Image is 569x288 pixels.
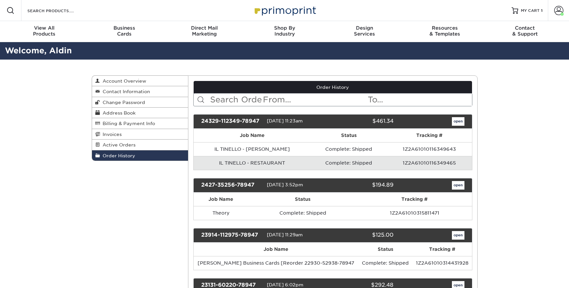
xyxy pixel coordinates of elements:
img: Primoprint [252,3,318,17]
div: 2427-35256-78947 [196,181,267,190]
span: Billing & Payment Info [100,121,155,126]
span: 1 [541,8,543,13]
div: Services [325,25,405,37]
td: 1Z2A61010314431928 [412,256,472,270]
span: MY CART [521,8,540,13]
div: Products [4,25,84,37]
span: [DATE] 6:02pm [267,282,303,287]
td: Complete: Shipped [311,156,387,170]
span: Direct Mail [164,25,244,31]
a: Billing & Payment Info [92,118,188,129]
span: Contact Information [100,89,150,94]
a: Order History [194,81,472,93]
a: Active Orders [92,140,188,150]
a: Direct MailMarketing [164,21,244,42]
div: 23914-112975-78947 [196,231,267,240]
a: DesignServices [325,21,405,42]
span: [DATE] 11:23am [267,118,303,123]
td: [PERSON_NAME] Business Cards [Reorder 22930-52938-78947 [194,256,358,270]
div: 24329-112349-78947 [196,117,267,126]
div: & Support [485,25,565,37]
div: Marketing [164,25,244,37]
span: Address Book [100,110,136,116]
td: IL TINELLO - RESTAURANT [194,156,311,170]
a: BusinessCards [84,21,164,42]
a: View AllProducts [4,21,84,42]
th: Tracking # [357,193,472,206]
th: Job Name [194,193,248,206]
a: Account Overview [92,76,188,86]
th: Status [248,193,357,206]
div: $194.89 [328,181,398,190]
th: Status [311,129,387,142]
a: Contact& Support [485,21,565,42]
span: Account Overview [100,78,146,84]
td: Theory [194,206,248,220]
div: & Templates [405,25,485,37]
input: From... [262,93,367,106]
td: IL TINELLO - [PERSON_NAME] [194,142,311,156]
td: 1Z2A61010116349643 [387,142,472,156]
span: View All [4,25,84,31]
th: Tracking # [387,129,472,142]
span: Change Password [100,100,145,105]
span: Invoices [100,132,122,137]
th: Tracking # [412,243,472,256]
input: To... [367,93,472,106]
span: Active Orders [100,142,136,147]
td: Complete: Shipped [358,256,412,270]
a: Address Book [92,108,188,118]
a: Invoices [92,129,188,140]
div: Industry [244,25,325,37]
th: Job Name [194,129,311,142]
div: Cards [84,25,164,37]
a: Shop ByIndustry [244,21,325,42]
a: Resources& Templates [405,21,485,42]
a: Change Password [92,97,188,108]
input: SEARCH PRODUCTS..... [27,7,91,14]
td: Complete: Shipped [311,142,387,156]
div: $461.34 [328,117,398,126]
span: Resources [405,25,485,31]
a: open [452,181,464,190]
td: 1Z2A61010116349465 [387,156,472,170]
div: $125.00 [328,231,398,240]
a: Order History [92,150,188,161]
span: Design [325,25,405,31]
th: Job Name [194,243,358,256]
span: Contact [485,25,565,31]
th: Status [358,243,412,256]
td: 1Z2A61010315811471 [357,206,472,220]
span: [DATE] 3:52pm [267,182,303,187]
span: Business [84,25,164,31]
span: [DATE] 11:29am [267,232,303,237]
td: Complete: Shipped [248,206,357,220]
span: Shop By [244,25,325,31]
input: Search Orders... [209,93,262,106]
a: Contact Information [92,86,188,97]
span: Order History [100,153,135,158]
a: open [452,231,464,240]
a: open [452,117,464,126]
